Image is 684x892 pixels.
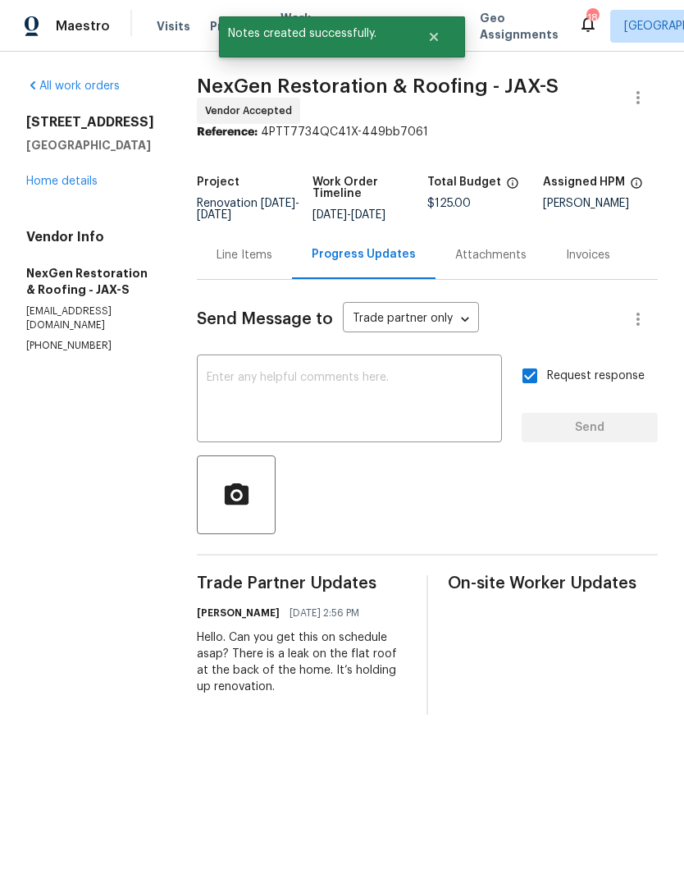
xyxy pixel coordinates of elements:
div: Attachments [455,247,527,263]
div: Progress Updates [312,246,416,263]
div: 18 [586,10,598,26]
span: On-site Worker Updates [448,575,658,592]
b: Reference: [197,126,258,138]
span: Projects [210,18,261,34]
span: [DATE] [197,209,231,221]
h6: [PERSON_NAME] [197,605,280,621]
span: $125.00 [427,198,471,209]
div: 4PTT7734QC41X-449bb7061 [197,124,658,140]
div: Invoices [566,247,610,263]
div: Line Items [217,247,272,263]
a: Home details [26,176,98,187]
span: Renovation [197,198,299,221]
span: Work Orders [280,10,322,43]
span: Request response [547,368,645,385]
span: Trade Partner Updates [197,575,407,592]
h5: [GEOGRAPHIC_DATA] [26,137,157,153]
span: The total cost of line items that have been proposed by Opendoor. This sum includes line items th... [506,176,519,198]
span: Vendor Accepted [205,103,299,119]
h2: [STREET_ADDRESS] [26,114,157,130]
span: [DATE] [261,198,295,209]
h5: Assigned HPM [543,176,625,188]
div: [PERSON_NAME] [543,198,658,209]
span: - [312,209,385,221]
div: Hello. Can you get this on schedule asap? There is a leak on the flat roof at the back of the hom... [197,629,407,695]
span: [DATE] [312,209,347,221]
span: Send Message to [197,311,333,327]
span: The hpm assigned to this work order. [630,176,643,198]
span: - [197,198,299,221]
h5: Total Budget [427,176,501,188]
h5: Project [197,176,239,188]
p: [PHONE_NUMBER] [26,339,157,353]
h5: Work Order Timeline [312,176,427,199]
span: [DATE] 2:56 PM [290,605,359,621]
button: Close [407,21,461,53]
span: [DATE] [351,209,385,221]
div: Trade partner only [343,306,479,333]
h4: Vendor Info [26,229,157,245]
h5: NexGen Restoration & Roofing - JAX-S [26,265,157,298]
span: Maestro [56,18,110,34]
a: All work orders [26,80,120,92]
span: Visits [157,18,190,34]
p: [EMAIL_ADDRESS][DOMAIN_NAME] [26,304,157,332]
span: NexGen Restoration & Roofing - JAX-S [197,76,559,96]
span: Geo Assignments [480,10,559,43]
span: Notes created successfully. [219,16,407,51]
